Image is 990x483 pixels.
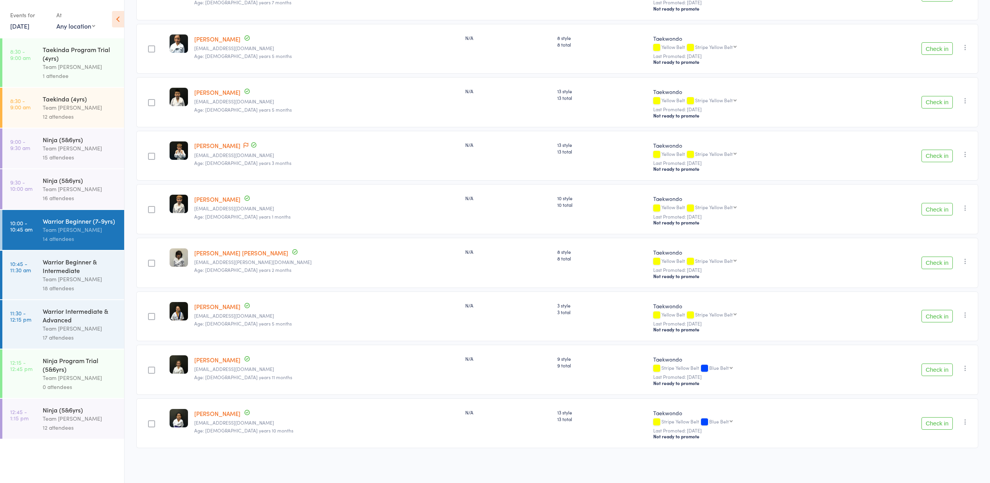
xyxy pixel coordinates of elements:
[43,153,117,162] div: 15 attendees
[170,409,188,427] img: image1718086464.png
[43,94,117,103] div: Taekinda (4yrs)
[43,71,117,80] div: 1 attendee
[695,44,733,49] div: Stripe Yellow Belt
[194,88,240,96] a: [PERSON_NAME]
[43,307,117,324] div: Warrior Intermediate & Advanced
[653,151,844,158] div: Yellow Belt
[465,409,551,416] div: N/A
[653,98,844,104] div: Yellow Belt
[43,62,117,71] div: Team [PERSON_NAME]
[170,355,188,374] img: image1718258669.png
[194,259,459,265] small: chin.clayton@gmail.com
[56,22,95,30] div: Any location
[653,59,844,65] div: Not ready to promote
[653,204,844,211] div: Yellow Belt
[194,152,459,158] small: Alisonweedon@mail.com
[557,141,647,148] span: 13 style
[653,355,844,363] div: Taekwondo
[194,45,459,51] small: carbonneau_marie@hotmail.com
[43,405,117,414] div: Ninja (5&6yrs)
[557,355,647,362] span: 9 style
[653,312,844,318] div: Yellow Belt
[43,414,117,423] div: Team [PERSON_NAME]
[695,312,733,317] div: Stripe Yellow Belt
[653,214,844,219] small: Last Promoted: [DATE]
[653,219,844,226] div: Not ready to promote
[695,258,733,263] div: Stripe Yellow Belt
[43,194,117,203] div: 16 attendees
[653,419,844,425] div: Stripe Yellow Belt
[557,302,647,309] span: 3 style
[43,382,117,391] div: 0 attendees
[709,365,729,370] div: Blue Belt
[194,313,459,318] small: steve_hay68@hotmail.com
[194,420,459,425] small: schakraborty01@yahoo.co.uk
[465,141,551,148] div: N/A
[653,365,844,372] div: Stripe Yellow Belt
[653,273,844,279] div: Not ready to promote
[170,141,188,160] img: image1738970183.png
[653,195,844,203] div: Taekwondo
[43,45,117,62] div: Taekinda Program Trial (4yrs)
[653,428,844,433] small: Last Promoted: [DATE]
[43,135,117,144] div: Ninja (5&6yrs)
[695,98,733,103] div: Stripe Yellow Belt
[10,359,33,372] time: 12:15 - 12:45 pm
[465,248,551,255] div: N/A
[653,53,844,59] small: Last Promoted: [DATE]
[194,106,292,113] span: Age: [DEMOGRAPHIC_DATA] years 5 months
[194,366,459,372] small: Lauren1400@gmail.com
[194,159,291,166] span: Age: [DEMOGRAPHIC_DATA] years 3 months
[194,213,291,220] span: Age: [DEMOGRAPHIC_DATA] years 1 months
[2,88,124,128] a: 8:30 -9:00 amTaekinda (4yrs)Team [PERSON_NAME]12 attendees
[43,275,117,284] div: Team [PERSON_NAME]
[194,427,293,434] span: Age: [DEMOGRAPHIC_DATA] years 10 months
[10,48,31,61] time: 8:30 - 9:00 am
[653,321,844,326] small: Last Promoted: [DATE]
[43,112,117,121] div: 12 attendees
[43,176,117,185] div: Ninja (5&6yrs)
[10,22,29,30] a: [DATE]
[653,34,844,42] div: Taekwondo
[557,195,647,201] span: 10 style
[653,88,844,96] div: Taekwondo
[170,88,188,106] img: image1738970268.png
[43,257,117,275] div: Warrior Beginner & Intermediate
[170,248,188,267] img: image1692400841.png
[653,302,844,310] div: Taekwondo
[465,195,551,201] div: N/A
[10,260,31,273] time: 10:45 - 11:30 am
[557,416,647,422] span: 13 total
[43,225,117,234] div: Team [PERSON_NAME]
[10,220,33,232] time: 10:00 - 10:45 am
[921,96,953,109] button: Check in
[695,204,733,210] div: Stripe Yellow Belt
[2,251,124,299] a: 10:45 -11:30 amWarrior Beginner & IntermediateTeam [PERSON_NAME]18 attendees
[170,34,188,53] img: image1740179447.png
[653,44,844,51] div: Yellow Belt
[557,41,647,48] span: 8 total
[43,185,117,194] div: Team [PERSON_NAME]
[557,148,647,155] span: 13 total
[194,320,292,327] span: Age: [DEMOGRAPHIC_DATA] years 5 months
[557,255,647,262] span: 8 total
[194,195,240,203] a: [PERSON_NAME]
[43,356,117,373] div: Ninja Program Trial (5&6yrs)
[653,409,844,417] div: Taekwondo
[921,364,953,376] button: Check in
[194,141,240,150] a: [PERSON_NAME]
[43,373,117,382] div: Team [PERSON_NAME]
[653,433,844,440] div: Not ready to promote
[170,302,188,320] img: image1746081204.png
[653,374,844,380] small: Last Promoted: [DATE]
[557,34,647,41] span: 8 style
[194,249,288,257] a: [PERSON_NAME] [PERSON_NAME]
[557,409,647,416] span: 13 style
[653,248,844,256] div: Taekwondo
[921,203,953,215] button: Check in
[465,34,551,41] div: N/A
[2,399,124,439] a: 12:45 -1:15 pmNinja (5&6yrs)Team [PERSON_NAME]12 attendees
[921,150,953,162] button: Check in
[194,52,292,59] span: Age: [DEMOGRAPHIC_DATA] years 5 months
[465,355,551,362] div: N/A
